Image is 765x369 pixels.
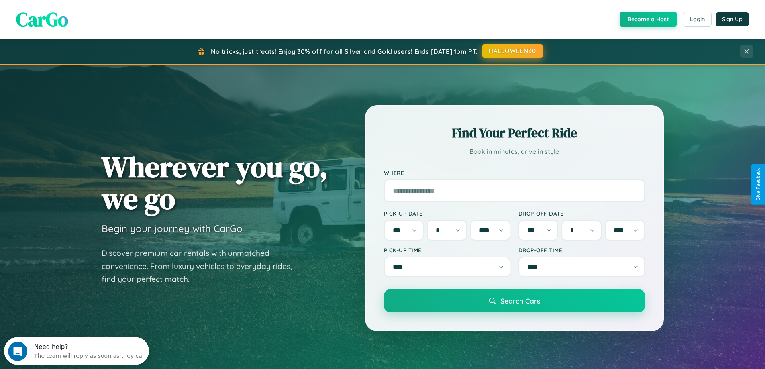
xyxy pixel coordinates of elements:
[211,47,477,55] span: No tricks, just treats! Enjoy 30% off for all Silver and Gold users! Ends [DATE] 1pm PT.
[102,247,302,286] p: Discover premium car rentals with unmatched convenience. From luxury vehicles to everyday rides, ...
[384,169,645,176] label: Where
[384,124,645,142] h2: Find Your Perfect Ride
[683,12,712,27] button: Login
[8,342,27,361] iframe: Intercom live chat
[384,247,510,253] label: Pick-up Time
[4,337,149,365] iframe: Intercom live chat discovery launcher
[500,296,540,305] span: Search Cars
[482,44,543,58] button: HALLOWEEN30
[384,289,645,312] button: Search Cars
[518,247,645,253] label: Drop-off Time
[620,12,677,27] button: Become a Host
[716,12,749,26] button: Sign Up
[384,146,645,157] p: Book in minutes, drive in style
[384,210,510,217] label: Pick-up Date
[30,13,142,22] div: The team will reply as soon as they can
[102,222,243,234] h3: Begin your journey with CarGo
[30,7,142,13] div: Need help?
[518,210,645,217] label: Drop-off Date
[755,168,761,201] div: Give Feedback
[102,151,328,214] h1: Wherever you go, we go
[3,3,149,25] div: Open Intercom Messenger
[16,6,68,33] span: CarGo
